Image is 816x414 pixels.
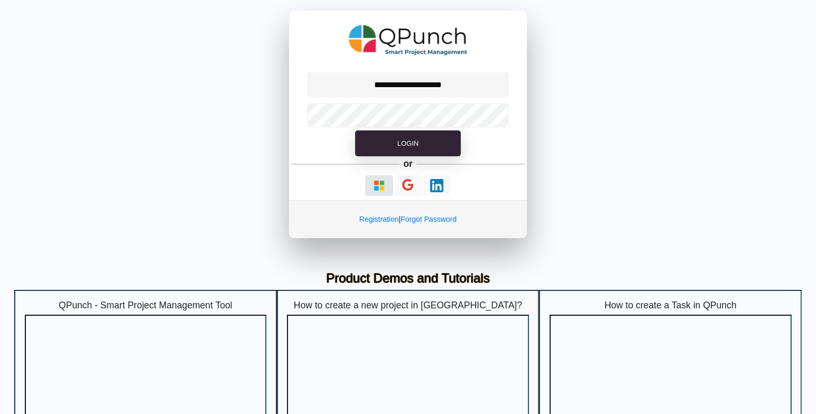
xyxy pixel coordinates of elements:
[287,300,529,311] h5: How to create a new project in [GEOGRAPHIC_DATA]?
[395,175,421,196] button: Continue With Google
[22,271,794,286] h3: Product Demos and Tutorials
[25,300,267,311] h5: QPunch - Smart Project Management Tool
[401,215,457,223] a: Forgot Password
[423,175,451,196] button: Continue With LinkedIn
[365,175,393,196] button: Continue With Microsoft Azure
[289,200,527,238] div: |
[402,156,415,171] h5: or
[397,139,419,147] span: Login
[359,215,399,223] a: Registration
[373,179,386,192] img: Loading...
[430,179,443,192] img: Loading...
[550,300,792,311] h5: How to create a Task in QPunch
[355,130,461,157] button: Login
[349,21,468,59] img: QPunch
